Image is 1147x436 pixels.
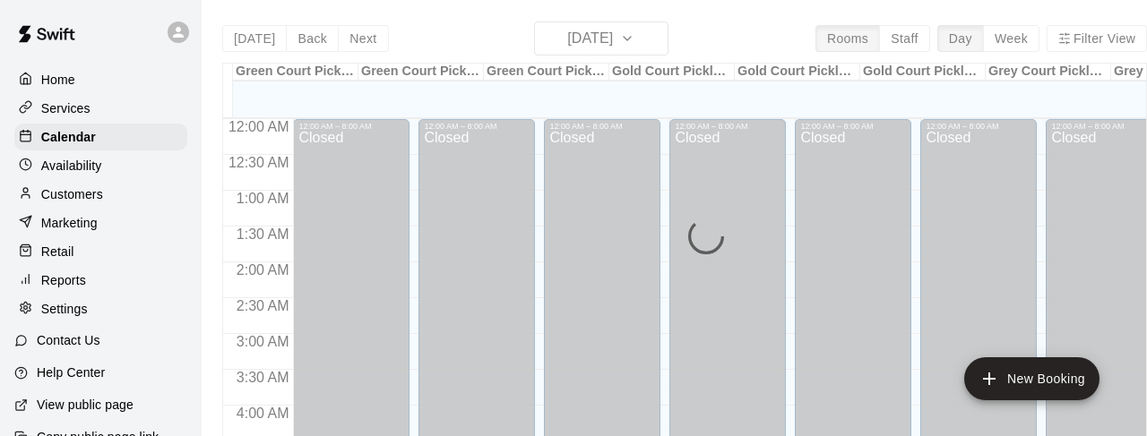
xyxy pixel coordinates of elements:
div: Green Court Pickleball #2 [358,64,484,81]
p: Services [41,99,91,117]
p: Customers [41,185,103,203]
span: 2:00 AM [232,262,294,278]
p: Help Center [37,363,105,381]
div: Gold Court Pickleball #3 [860,64,986,81]
div: Green Court Pickleball #1 [233,64,358,81]
a: Marketing [14,209,187,236]
span: 12:30 AM [224,155,294,170]
div: 12:00 AM – 8:00 AM [424,122,530,131]
p: Contact Us [37,331,100,349]
a: Customers [14,181,187,208]
div: Grey Court Pickleball #1 [986,64,1111,81]
a: Settings [14,295,187,322]
div: Gold Court Pickleball #1 [609,64,735,81]
span: 12:00 AM [224,119,294,134]
a: Calendar [14,124,187,150]
div: Green Court Pickleball #3 [484,64,609,81]
p: Availability [41,157,102,175]
button: add [964,357,1100,400]
span: 3:00 AM [232,334,294,349]
a: Retail [14,238,187,265]
p: Settings [41,300,88,318]
a: Availability [14,152,187,179]
div: 12:00 AM – 8:00 AM [298,122,404,131]
div: 12:00 AM – 8:00 AM [675,122,780,131]
div: 12:00 AM – 8:00 AM [926,122,1031,131]
a: Reports [14,267,187,294]
span: 3:30 AM [232,370,294,385]
a: Services [14,95,187,122]
p: Reports [41,271,86,289]
p: View public page [37,396,134,414]
span: 1:00 AM [232,191,294,206]
div: 12:00 AM – 8:00 AM [549,122,655,131]
div: 12:00 AM – 8:00 AM [800,122,906,131]
p: Retail [41,243,74,261]
div: Gold Court Pickleball #2 [735,64,860,81]
a: Home [14,66,187,93]
p: Calendar [41,128,96,146]
p: Marketing [41,214,98,232]
p: Home [41,71,75,89]
span: 4:00 AM [232,406,294,421]
span: 2:30 AM [232,298,294,313]
span: 1:30 AM [232,227,294,242]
